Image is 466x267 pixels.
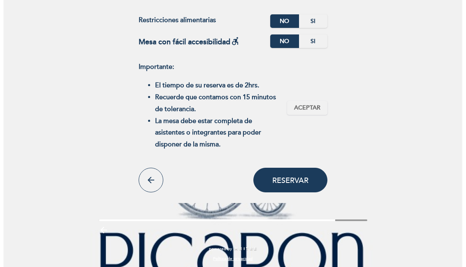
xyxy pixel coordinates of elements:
[139,168,163,192] button: arrow_back
[139,63,174,71] strong: Importante:
[139,14,270,28] div: Restricciones alimentarias
[299,14,327,28] label: Si
[146,175,156,185] i: arrow_back
[155,93,276,113] strong: Recuerde que contamos con 15 minutos de tolerancia.
[155,117,261,149] strong: La mesa debe estar completa de asistentes o integrantes para poder disponer de la misma.
[270,14,299,28] label: No
[230,36,240,46] i: accessible_forward
[213,256,253,262] a: Política de privacidad
[270,34,299,48] label: No
[99,225,109,235] i: arrow_backward
[155,81,259,89] strong: El tiempo de su reserva es de 2hrs.
[272,176,308,185] span: Reservar
[299,34,327,48] label: Si
[234,247,257,251] img: MEITRE
[209,246,257,252] a: powered by
[209,246,232,252] span: powered by
[253,168,327,192] button: Reservar
[294,104,320,112] span: Aceptar
[287,101,327,115] button: Aceptar
[139,34,240,48] div: Mesa con fácil accesibilidad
